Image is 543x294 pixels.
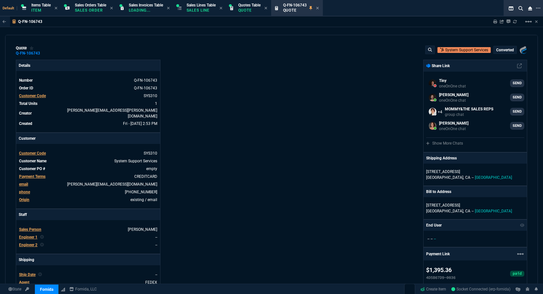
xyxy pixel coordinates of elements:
tr: See Marketplace Order [19,85,158,91]
p: [STREET_ADDRESS] [426,202,524,208]
span: See Marketplace Order [134,78,157,83]
p: Staff [16,209,160,220]
p: Quote [238,8,261,13]
p: group chat [445,112,493,117]
nx-icon: Close Tab [316,6,319,11]
nx-icon: Show/Hide End User to Customer [520,222,525,228]
span: Default [3,6,17,10]
span: CA [465,209,470,213]
span: -- [434,237,436,241]
span: Ship Date [19,272,36,277]
a: FEDEX [145,280,157,285]
nx-icon: Close Tab [220,6,222,11]
a: [PERSON_NAME] [128,227,157,232]
tr: undefined [19,150,158,157]
span: Q-FN-106743 [283,3,307,7]
span: Order ID [19,86,33,90]
a: CREDITCARD [134,174,157,179]
p: converted [496,47,514,53]
p: System Support Services [445,47,488,53]
span: Customer Name [19,159,46,163]
span: Socket Connected (erp-fornida) [451,287,510,291]
span: -- [431,237,433,241]
tr: undefined [19,120,158,127]
span: -- [472,209,474,213]
nx-icon: Clear selected rep [40,242,44,248]
mat-icon: Example home icon [517,250,524,258]
tr: undefined [19,279,158,286]
nx-icon: Close Tab [167,6,170,11]
span: [GEOGRAPHIC_DATA] [475,175,512,180]
span: Sales Invoices Table [129,3,163,7]
a: SEND [510,108,524,116]
tr: undefined [19,226,158,233]
a: SYS310 [144,94,157,98]
tr: undefined [19,107,158,119]
p: [STREET_ADDRESS] [426,169,524,175]
div: Add to Watchlist [29,46,34,51]
p: Customer [16,133,160,144]
span: existing / email [130,198,157,202]
span: 1 [155,101,157,106]
span: [GEOGRAPHIC_DATA], [426,175,464,180]
span: -- [427,237,429,241]
a: Open Customer in hubSpot [437,47,491,53]
tr: (909) 213-0069 [19,189,158,195]
a: [PERSON_NAME][EMAIL_ADDRESS][DOMAIN_NAME] [67,182,157,187]
nx-icon: Clear selected rep [40,234,44,240]
p: Shipping Address [426,155,457,161]
nx-icon: Search [516,5,526,12]
nx-icon: Back to Table [3,19,6,24]
p: Item [31,8,51,13]
span: Quotes Table [238,3,261,7]
a: API TOKEN [23,286,31,292]
span: Customer Code [19,151,46,156]
mat-icon: Example home icon [525,18,532,25]
a: Origin [19,198,29,202]
tr: See Marketplace Order [19,77,158,84]
a: Create Item [418,284,449,294]
p: End User [426,222,442,228]
p: Sales Line [187,8,216,13]
span: Number [19,78,33,83]
a: SEND [510,94,524,101]
p: Tiny [439,78,466,84]
span: Total Units [19,101,37,106]
a: msbcCompanyName [67,286,99,292]
a: -- [155,235,157,239]
p: [PERSON_NAME] [439,92,468,98]
tr: undefined [19,234,158,240]
p: Payment Link [426,251,450,257]
tr: undefined [19,197,158,203]
tr: undefined [19,166,158,172]
p: Sales Order [75,8,106,13]
a: empty [146,167,157,171]
nx-icon: Close Tab [110,6,113,11]
p: 4D5B67D9-0036 [426,275,456,280]
a: Brian.Over@fornida.com [426,91,524,104]
span: Sales Person [19,227,41,232]
p: Q-FN-106743 [18,19,42,24]
a: Q-FN-106743 [16,53,40,54]
span: -- [472,175,474,180]
p: Quote [283,8,307,13]
span: Payment Terms [19,174,46,179]
p: [PERSON_NAME] [439,120,468,126]
p: Shipping [16,254,160,265]
span: Sales Orders Table [75,3,106,7]
span: SYS310 [144,151,157,156]
a: seti.shadab@fornida.com,alicia.bostic@fornida.com,Brian.Over@fornida.com,mohammed.wafek@fornida.c... [426,105,524,118]
span: fiona.rossi@fornida.com [67,108,157,118]
p: $1,395.36 [426,266,456,275]
a: System Support Services [114,159,157,163]
nx-icon: Close Workbench [526,5,535,12]
span: Creator [19,111,32,116]
a: See Marketplace Order [134,86,157,90]
a: SEND [510,79,524,87]
a: Hide Workbench [535,19,538,24]
p: MOMMY&THE SALES REPS [445,106,493,112]
p: oneOnOne chat [439,84,466,89]
p: Loading... [129,8,161,13]
nx-icon: Clear selected rep [38,272,42,278]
